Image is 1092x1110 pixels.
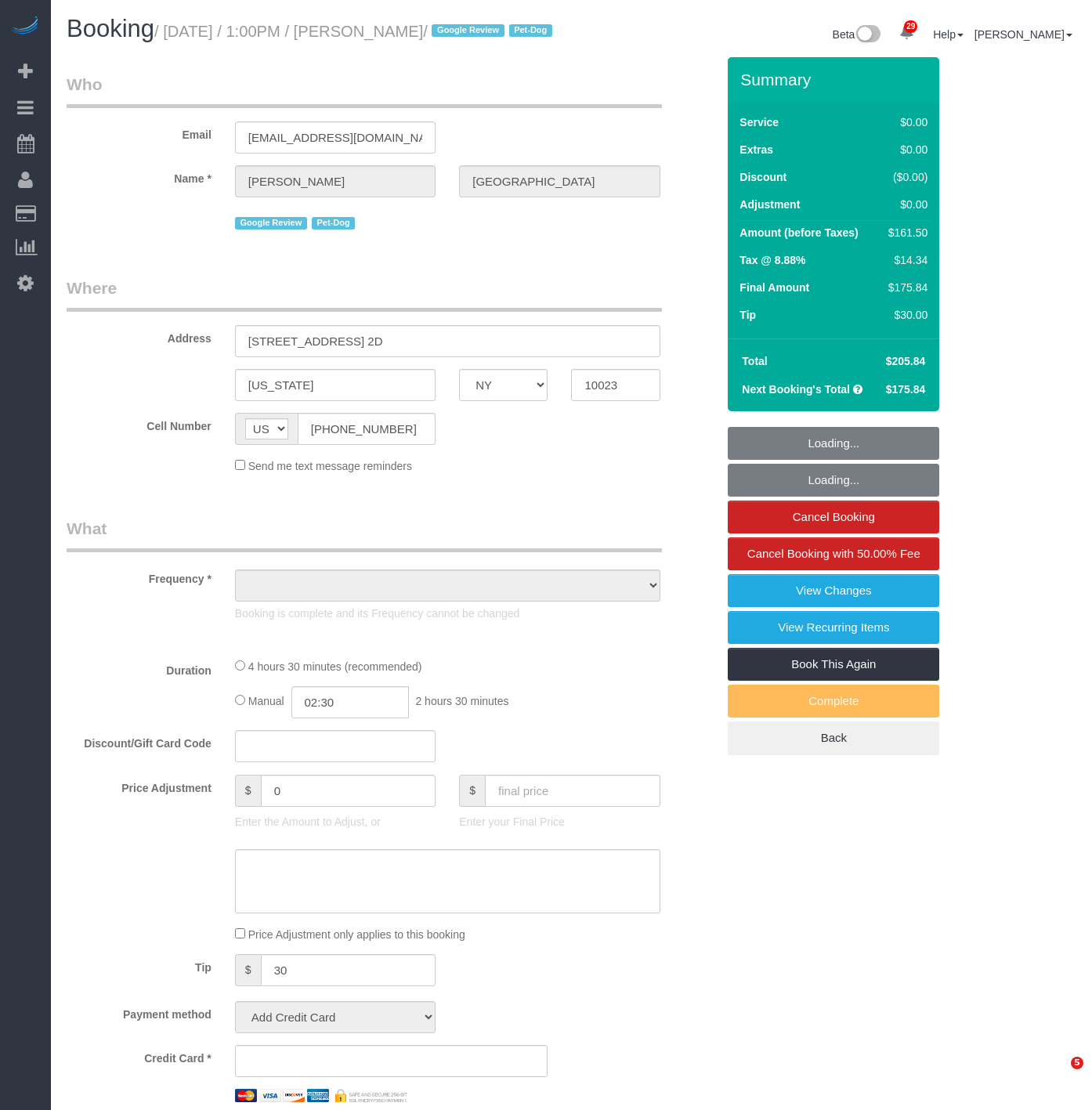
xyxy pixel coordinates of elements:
div: $14.34 [882,252,927,268]
p: Enter the Amount to Adjust, or [235,814,436,830]
a: Cancel Booking [728,501,939,533]
label: Extras [739,142,773,157]
iframe: Secure card payment input frame [248,1054,535,1068]
div: $175.84 [882,280,927,295]
span: Send me text message reminders [248,460,412,472]
span: Booking [67,15,154,42]
img: Automaid Logo [9,16,41,38]
input: Zip Code [571,369,660,401]
div: ($0.00) [882,169,927,185]
label: Name * [55,165,223,186]
label: Payment method [55,1001,223,1022]
span: $ [235,954,261,986]
label: Cell Number [55,413,223,434]
input: Email [235,121,436,154]
label: Tip [739,307,756,323]
label: Tip [55,954,223,975]
span: $175.84 [886,383,926,396]
p: Enter your Final Price [459,814,660,830]
input: First Name [235,165,436,197]
span: 4 hours 30 minutes (recommended) [248,660,422,673]
a: Back [728,721,939,754]
a: Cancel Booking with 50.00% Fee [728,537,939,570]
strong: Total [742,355,767,367]
a: View Recurring Items [728,611,939,644]
h3: Summary [740,71,931,89]
img: New interface [855,25,880,45]
span: $ [459,775,485,807]
span: 5 [1071,1057,1083,1069]
input: City [235,369,436,401]
div: $0.00 [882,142,927,157]
label: Address [55,325,223,346]
div: $0.00 [882,197,927,212]
small: / [DATE] / 1:00PM / [PERSON_NAME] [154,23,557,40]
label: Frequency * [55,566,223,587]
label: Discount/Gift Card Code [55,730,223,751]
span: Pet-Dog [509,24,552,37]
span: 2 hours 30 minutes [415,695,508,707]
label: Credit Card * [55,1045,223,1066]
a: [PERSON_NAME] [974,28,1072,41]
div: $0.00 [882,114,927,130]
label: Email [55,121,223,143]
iframe: Intercom live chat [1039,1057,1076,1094]
input: Last Name [459,165,660,197]
span: $205.84 [886,355,926,367]
span: / [423,23,557,40]
a: Help [933,28,964,41]
input: final price [485,775,660,807]
label: Service [739,114,779,130]
label: Discount [739,169,786,185]
a: Beta [833,28,881,41]
div: $161.50 [882,225,927,240]
span: 29 [904,20,917,33]
div: $30.00 [882,307,927,323]
legend: What [67,517,662,552]
span: Google Review [235,217,307,230]
label: Amount (before Taxes) [739,225,858,240]
span: Pet-Dog [312,217,355,230]
span: Cancel Booking with 50.00% Fee [747,547,920,560]
strong: Next Booking's Total [742,383,850,396]
span: $ [235,775,261,807]
a: View Changes [728,574,939,607]
input: Cell Number [298,413,436,445]
label: Price Adjustment [55,775,223,796]
span: Manual [248,695,284,707]
label: Tax @ 8.88% [739,252,805,268]
legend: Where [67,277,662,312]
p: Booking is complete and its Frequency cannot be changed [235,606,660,621]
a: 29 [891,16,922,50]
label: Adjustment [739,197,800,212]
span: Price Adjustment only applies to this booking [248,928,465,941]
img: credit cards [223,1089,420,1103]
a: Book This Again [728,648,939,681]
span: Google Review [432,24,504,37]
label: Final Amount [739,280,809,295]
label: Duration [55,657,223,678]
legend: Who [67,73,662,108]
